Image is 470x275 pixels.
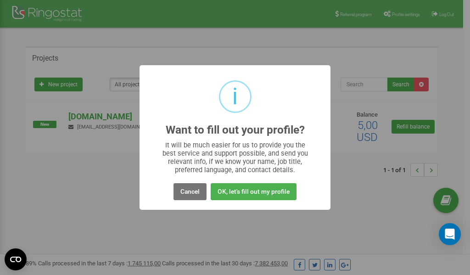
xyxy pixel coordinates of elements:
div: It will be much easier for us to provide you the best service and support possible, and send you ... [158,141,313,174]
button: Open CMP widget [5,248,27,270]
div: i [232,82,238,112]
button: OK, let's fill out my profile [211,183,297,200]
button: Cancel [173,183,207,200]
div: Open Intercom Messenger [439,223,461,245]
h2: Want to fill out your profile? [166,124,305,136]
